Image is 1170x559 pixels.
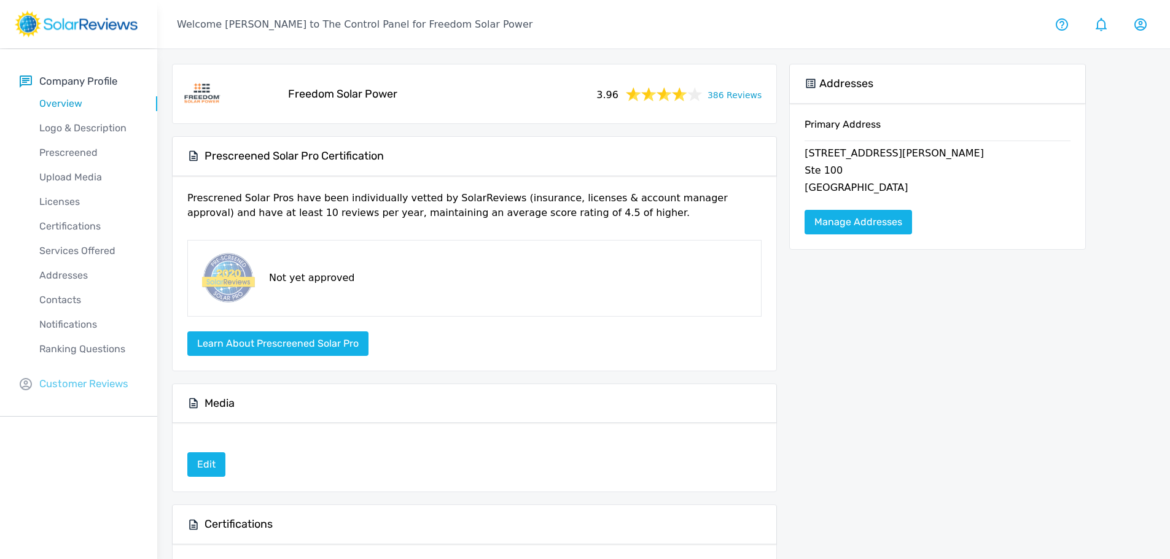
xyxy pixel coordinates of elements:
[177,17,532,32] p: Welcome [PERSON_NAME] to The Control Panel for Freedom Solar Power
[805,146,1071,163] p: [STREET_ADDRESS][PERSON_NAME]
[708,87,762,102] a: 386 Reviews
[20,165,157,190] a: Upload Media
[20,293,157,307] p: Contacts
[819,77,873,91] h5: Addresses
[20,239,157,263] a: Services Offered
[187,337,369,349] a: Learn about Prescreened Solar Pro
[20,317,157,332] p: Notifications
[198,250,257,306] img: prescreened-badge.png
[596,85,618,102] span: 3.96
[20,116,157,141] a: Logo & Description
[20,219,157,234] p: Certifications
[805,180,1071,198] p: [GEOGRAPHIC_DATA]
[20,214,157,239] a: Certifications
[20,170,157,185] p: Upload Media
[187,191,762,230] p: Prescrened Solar Pros have been individually vetted by SolarReviews (insurance, licenses & accoun...
[39,74,117,89] p: Company Profile
[205,396,235,411] h5: Media
[805,210,912,234] a: Manage Addresses
[20,91,157,116] a: Overview
[20,288,157,312] a: Contacts
[805,118,1071,141] h6: Primary Address
[20,190,157,214] a: Licenses
[20,195,157,209] p: Licenses
[20,141,157,165] a: Prescreened
[205,517,273,531] h5: Certifications
[205,149,384,163] h5: Prescreened Solar Pro Certification
[20,312,157,337] a: Notifications
[20,268,157,283] p: Addresses
[20,96,157,111] p: Overview
[20,121,157,136] p: Logo & Description
[20,342,157,357] p: Ranking Questions
[20,145,157,160] p: Prescreened
[187,331,369,356] button: Learn about Prescreened Solar Pro
[288,87,397,101] h5: Freedom Solar Power
[39,376,128,391] p: Customer Reviews
[269,271,354,285] p: Not yet approved
[805,163,1071,180] p: Ste 100
[187,452,225,477] a: Edit
[20,244,157,258] p: Services Offered
[187,458,225,470] a: Edit
[20,337,157,361] a: Ranking Questions
[20,263,157,288] a: Addresses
